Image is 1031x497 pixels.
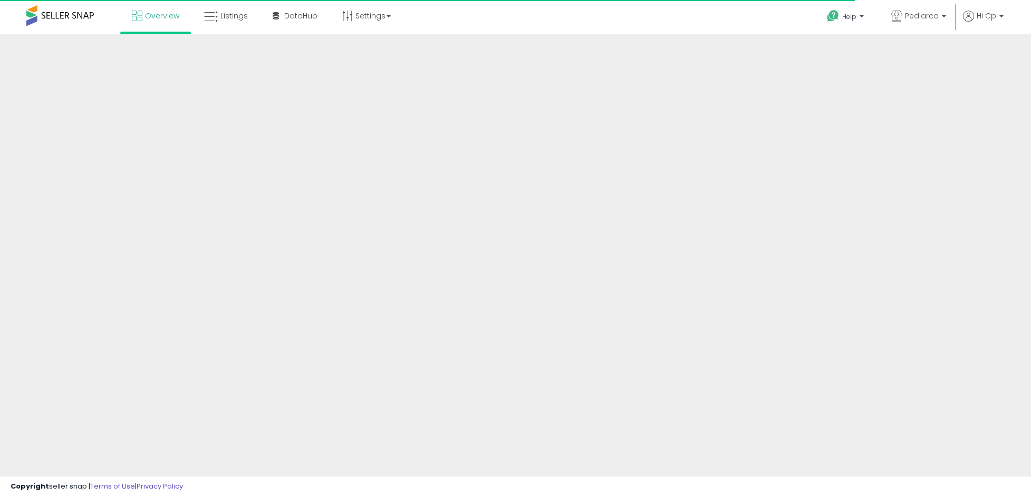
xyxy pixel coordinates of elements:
[826,9,840,23] i: Get Help
[818,2,874,34] a: Help
[220,11,248,21] span: Listings
[145,11,179,21] span: Overview
[905,11,939,21] span: Pedlarco
[963,11,1004,34] a: Hi Cp
[284,11,317,21] span: DataHub
[977,11,996,21] span: Hi Cp
[842,12,856,21] span: Help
